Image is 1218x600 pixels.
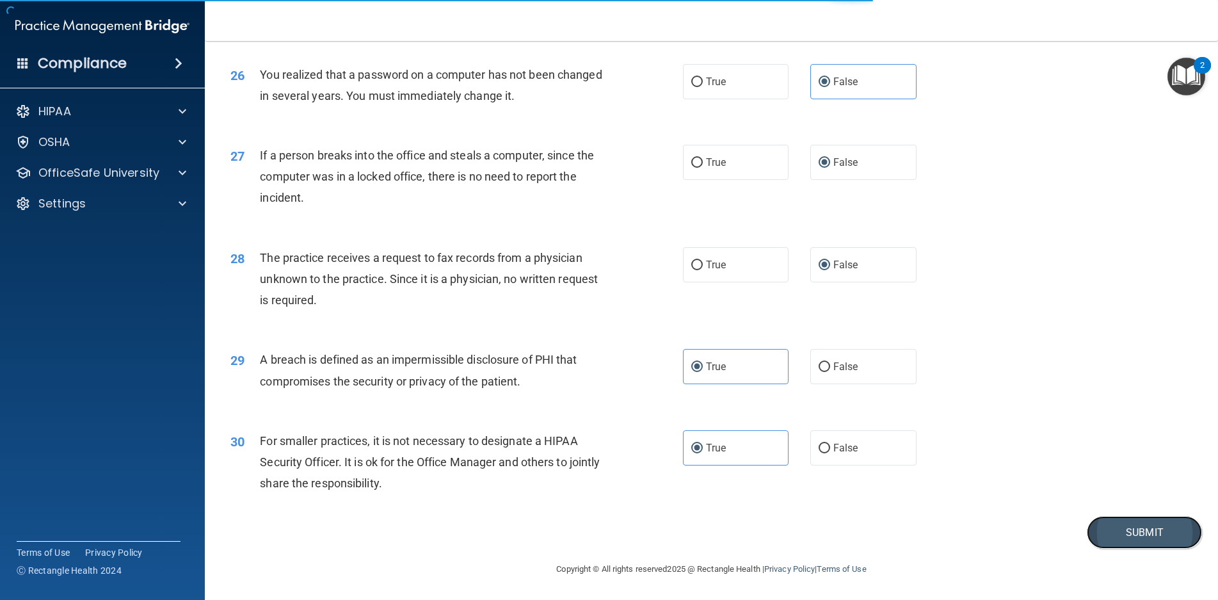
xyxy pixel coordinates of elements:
[38,165,159,181] p: OfficeSafe University
[478,549,945,590] div: Copyright © All rights reserved 2025 @ Rectangle Health | |
[15,13,189,39] img: PMB logo
[819,158,830,168] input: False
[230,353,244,368] span: 29
[691,444,703,453] input: True
[1200,65,1205,82] div: 2
[706,156,726,168] span: True
[833,442,858,454] span: False
[819,362,830,372] input: False
[260,149,594,204] span: If a person breaks into the office and steals a computer, since the computer was in a locked offi...
[817,564,866,574] a: Terms of Use
[230,251,244,266] span: 28
[38,134,70,150] p: OSHA
[38,196,86,211] p: Settings
[764,564,815,574] a: Privacy Policy
[17,546,70,559] a: Terms of Use
[15,196,186,211] a: Settings
[38,104,71,119] p: HIPAA
[819,261,830,270] input: False
[819,444,830,453] input: False
[17,564,122,577] span: Ⓒ Rectangle Health 2024
[15,104,186,119] a: HIPAA
[706,76,726,88] span: True
[691,158,703,168] input: True
[706,259,726,271] span: True
[706,361,726,373] span: True
[1167,58,1205,95] button: Open Resource Center, 2 new notifications
[260,353,577,387] span: A breach is defined as an impermissible disclosure of PHI that compromises the security or privac...
[230,434,244,450] span: 30
[85,546,143,559] a: Privacy Policy
[15,165,186,181] a: OfficeSafe University
[1087,516,1202,549] button: Submit
[833,156,858,168] span: False
[819,77,830,87] input: False
[260,68,602,102] span: You realized that a password on a computer has not been changed in several years. You must immedi...
[38,54,127,72] h4: Compliance
[230,68,244,83] span: 26
[691,77,703,87] input: True
[691,362,703,372] input: True
[260,251,598,307] span: The practice receives a request to fax records from a physician unknown to the practice. Since it...
[230,149,244,164] span: 27
[833,259,858,271] span: False
[833,361,858,373] span: False
[260,434,600,490] span: For smaller practices, it is not necessary to designate a HIPAA Security Officer. It is ok for th...
[15,134,186,150] a: OSHA
[706,442,726,454] span: True
[691,261,703,270] input: True
[833,76,858,88] span: False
